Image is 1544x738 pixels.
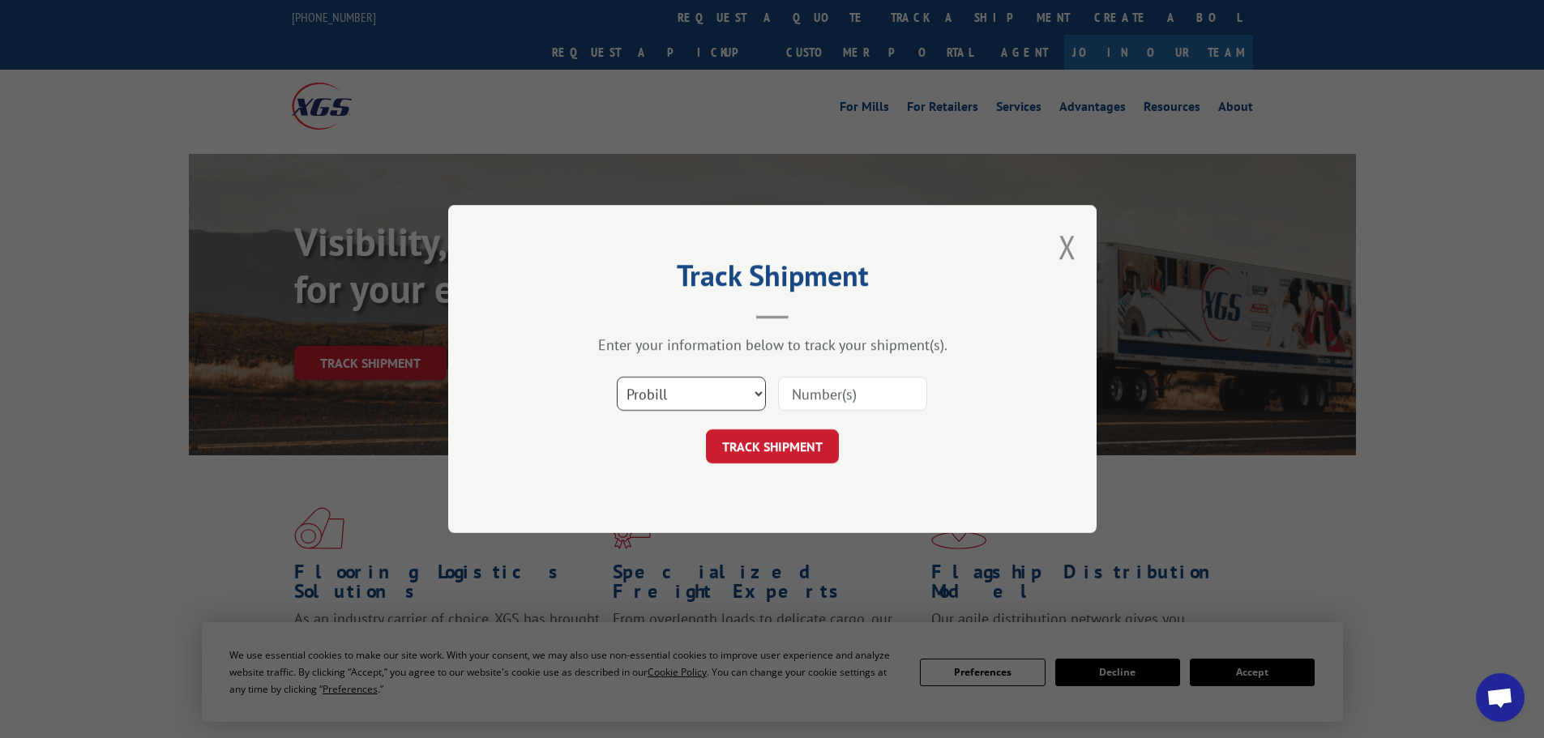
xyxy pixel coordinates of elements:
[529,335,1016,354] div: Enter your information below to track your shipment(s).
[1476,673,1525,722] div: Open chat
[706,429,839,463] button: TRACK SHIPMENT
[529,264,1016,295] h2: Track Shipment
[778,377,927,411] input: Number(s)
[1059,225,1076,268] button: Close modal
